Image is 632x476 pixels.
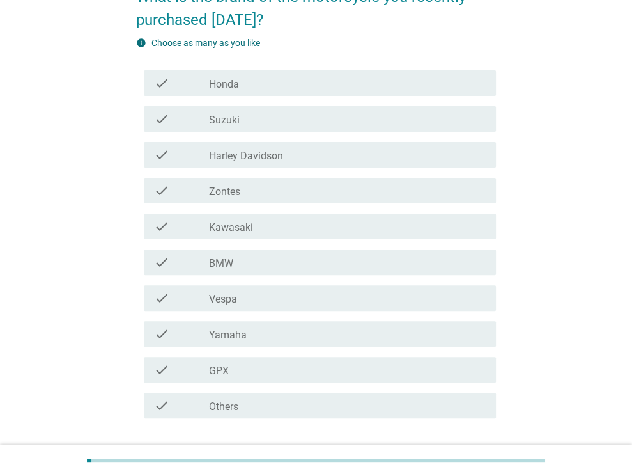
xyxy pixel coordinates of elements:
[209,401,238,413] label: Others
[154,75,169,91] i: check
[209,186,240,198] label: Zontes
[154,290,169,306] i: check
[151,38,260,48] label: Choose as many as you like
[154,147,169,163] i: check
[154,255,169,270] i: check
[154,326,169,342] i: check
[209,150,283,163] label: Harley Davidson
[154,219,169,234] i: check
[209,78,239,91] label: Honda
[154,111,169,127] i: check
[209,329,247,342] label: Yamaha
[154,183,169,198] i: check
[154,398,169,413] i: check
[209,293,237,306] label: Vespa
[136,38,146,48] i: info
[209,114,240,127] label: Suzuki
[209,365,229,377] label: GPX
[154,362,169,377] i: check
[209,257,233,270] label: BMW
[209,221,253,234] label: Kawasaki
